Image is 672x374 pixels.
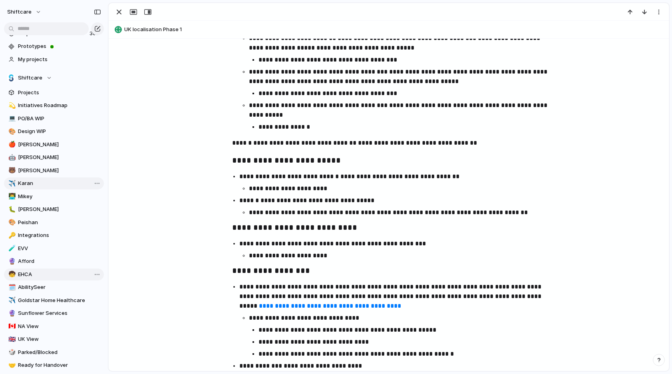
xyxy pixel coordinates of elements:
[4,294,104,306] a: ✈️Goldstar Home Healthcare
[8,114,14,123] div: 💻
[4,177,104,189] a: ✈️Karan
[18,322,101,330] span: NA View
[4,320,104,332] a: 🇨🇦NA View
[7,193,15,201] button: 👨‍💻
[18,231,101,239] span: Integrations
[7,141,15,149] button: 🍎
[7,257,15,265] button: 🔮
[4,165,104,177] a: 🐻[PERSON_NAME]
[7,153,15,161] button: 🤖
[18,245,101,253] span: EVV
[7,8,32,16] span: shiftcare
[8,322,14,331] div: 🇨🇦
[8,231,14,240] div: 🔑
[18,74,42,82] span: Shiftcare
[4,87,104,99] a: Projects
[8,361,14,370] div: 🤝
[8,101,14,110] div: 💫
[4,40,104,52] a: Prototypes
[18,141,101,149] span: [PERSON_NAME]
[8,140,14,149] div: 🍎
[7,335,15,343] button: 🇬🇧
[4,139,104,151] a: 🍎[PERSON_NAME]
[4,6,46,18] button: shiftcare
[4,203,104,215] a: 🐛[PERSON_NAME]
[4,346,104,358] a: 🎲Parked/Blocked
[18,271,101,279] span: EHCA
[4,281,104,293] a: 🗓️AbilitySeer
[4,125,104,137] a: 🎨Design WIP
[7,219,15,227] button: 🎨
[4,333,104,345] a: 🇬🇧UK View
[18,296,101,304] span: Goldstar Home Healthcare
[124,26,665,34] span: UK localisation Phase 1
[7,127,15,135] button: 🎨
[8,296,14,305] div: ✈️
[18,179,101,187] span: Karan
[7,101,15,109] button: 💫
[8,218,14,227] div: 🎨
[4,359,104,371] div: 🤝Ready for Handover
[18,56,101,64] span: My projects
[8,283,14,292] div: 🗓️
[18,348,101,356] span: Parked/Blocked
[7,245,15,253] button: 🧪
[18,127,101,135] span: Design WIP
[18,167,101,175] span: [PERSON_NAME]
[4,191,104,203] a: 👨‍💻Mikey
[8,335,14,344] div: 🇬🇧
[7,296,15,304] button: ✈️
[7,115,15,123] button: 💻
[4,113,104,125] a: 💻PO/BA WIP
[112,23,665,36] button: UK localisation Phase 1
[4,269,104,280] a: 🧒EHCA
[8,257,14,266] div: 🔮
[4,99,104,111] a: 💫Initiatives Roadmap
[4,54,104,66] a: My projects
[18,361,101,369] span: Ready for Handover
[8,270,14,279] div: 🧒
[18,205,101,213] span: [PERSON_NAME]
[7,179,15,187] button: ✈️
[8,166,14,175] div: 🐻
[18,89,101,97] span: Projects
[18,193,101,201] span: Mikey
[18,257,101,265] span: Afford
[8,205,14,214] div: 🐛
[4,255,104,267] a: 🔮Afford
[7,283,15,291] button: 🗓️
[7,271,15,279] button: 🧒
[18,335,101,343] span: UK View
[4,72,104,84] button: Shiftcare
[7,231,15,239] button: 🔑
[8,348,14,357] div: 🎲
[18,101,101,109] span: Initiatives Roadmap
[4,229,104,241] a: 🔑Integrations
[7,322,15,330] button: 🇨🇦
[4,307,104,319] a: 🔮Sunflower Services
[8,192,14,201] div: 👨‍💻
[4,217,104,229] a: 🎨Peishan
[8,153,14,162] div: 🤖
[18,42,101,50] span: Prototypes
[7,309,15,317] button: 🔮
[18,309,101,317] span: Sunflower Services
[4,151,104,163] div: 🤖[PERSON_NAME]
[18,153,101,161] span: [PERSON_NAME]
[8,179,14,188] div: ✈️
[4,243,104,255] a: 🧪EVV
